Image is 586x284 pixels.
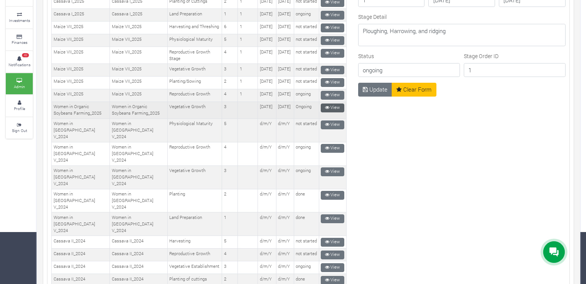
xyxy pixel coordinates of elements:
[52,189,110,212] td: Women in [GEOGRAPHIC_DATA] V_2024
[276,249,294,261] td: d/m/Y
[321,214,344,223] a: View
[238,34,258,47] td: 1
[238,22,258,34] td: 1
[321,144,344,153] a: View
[294,89,319,102] td: ongoing
[321,66,344,75] a: View
[52,119,110,142] td: Women in [GEOGRAPHIC_DATA] V_2024
[258,142,276,165] td: d/m/Y
[321,78,344,87] a: View
[167,34,222,47] td: Physiological Maturity
[110,189,168,212] td: Women in [GEOGRAPHIC_DATA] V_2024
[464,52,498,60] label: Stage Order ID
[167,102,222,119] td: Vegetative Growth
[52,9,110,22] td: Cassava I_2025
[258,34,276,47] td: [DATE]
[258,165,276,189] td: d/m/Y
[321,191,344,200] a: View
[321,36,344,45] a: View
[167,119,222,142] td: Physiological Maturity
[167,189,222,212] td: Planting
[258,64,276,77] td: [DATE]
[238,64,258,77] td: 1
[258,119,276,142] td: d/m/Y
[110,22,168,34] td: Maize VII_2025
[52,102,110,119] td: Women in Organic Soybeans Farming_2025
[167,249,222,261] td: Reproductive Growth
[294,236,319,249] td: not started
[167,64,222,77] td: Vegetative Growth
[222,22,238,34] td: 6
[110,236,168,249] td: Cassava II_2024
[258,236,276,249] td: d/m/Y
[222,142,238,165] td: 4
[9,18,30,23] small: Investments
[276,22,294,34] td: [DATE]
[222,236,238,249] td: 5
[358,52,374,60] label: Status
[321,23,344,32] a: View
[222,261,238,274] td: 3
[321,263,344,272] a: View
[358,24,566,46] textarea: Ploughing, Harrowing, and ridging
[6,73,33,94] a: Admin
[222,64,238,77] td: 3
[222,189,238,212] td: 2
[294,165,319,189] td: ongoing
[276,165,294,189] td: d/m/Y
[321,104,344,112] a: View
[294,142,319,165] td: ongoing
[110,89,168,102] td: Maize VII_2025
[258,89,276,102] td: [DATE]
[6,117,33,139] a: Sign Out
[22,53,29,58] span: 43
[6,7,33,28] a: Investments
[167,212,222,236] td: Land Preparation
[52,236,110,249] td: Cassava II_2024
[52,261,110,274] td: Cassava II_2024
[110,142,168,165] td: Women in [GEOGRAPHIC_DATA] V_2024
[321,251,344,259] a: View
[258,22,276,34] td: [DATE]
[8,62,30,67] small: Notifications
[358,13,387,21] label: Stage Detail
[294,212,319,236] td: done
[222,119,238,142] td: 5
[110,34,168,47] td: Maize VII_2025
[222,249,238,261] td: 4
[258,189,276,212] td: d/m/Y
[222,47,238,64] td: 4
[52,165,110,189] td: Women in [GEOGRAPHIC_DATA] V_2024
[358,83,392,97] button: Update
[110,119,168,142] td: Women in [GEOGRAPHIC_DATA] V_2024
[222,212,238,236] td: 1
[6,95,33,116] a: Profile
[258,261,276,274] td: d/m/Y
[321,91,344,100] a: View
[276,89,294,102] td: [DATE]
[276,102,294,119] td: [DATE]
[110,249,168,261] td: Cassava II_2024
[276,261,294,274] td: d/m/Y
[238,9,258,22] td: 1
[294,261,319,274] td: ongoing
[321,11,344,20] a: View
[258,102,276,119] td: [DATE]
[52,212,110,236] td: Women in [GEOGRAPHIC_DATA] V_2024
[12,128,27,133] small: Sign Out
[167,76,222,89] td: Planting/Sowing
[167,261,222,274] td: Vegetative Establishment
[258,212,276,236] td: d/m/Y
[321,49,344,58] a: View
[110,165,168,189] td: Women in [GEOGRAPHIC_DATA] V_2024
[167,236,222,249] td: Harvesting
[14,84,25,89] small: Admin
[110,47,168,64] td: Maize VII_2025
[321,120,344,129] a: View
[276,47,294,64] td: [DATE]
[12,40,27,45] small: Finances
[167,142,222,165] td: Reproductive Growth
[6,51,33,72] a: 43 Notifications
[222,102,238,119] td: 3
[167,89,222,102] td: Reproductive Growth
